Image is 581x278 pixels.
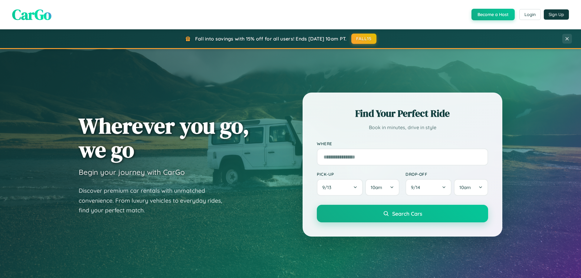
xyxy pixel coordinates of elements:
[392,210,422,217] span: Search Cars
[371,185,382,190] span: 10am
[79,114,249,162] h1: Wherever you go, we go
[459,185,471,190] span: 10am
[195,36,347,42] span: Fall into savings with 15% off for all users! Ends [DATE] 10am PT.
[405,179,451,196] button: 9/14
[411,185,423,190] span: 9 / 14
[471,9,515,20] button: Become a Host
[351,34,377,44] button: FALL15
[317,172,399,177] label: Pick-up
[317,123,488,132] p: Book in minutes, drive in style
[317,179,363,196] button: 9/13
[322,185,334,190] span: 9 / 13
[405,172,488,177] label: Drop-off
[12,5,51,25] span: CarGo
[317,107,488,120] h2: Find Your Perfect Ride
[454,179,488,196] button: 10am
[317,141,488,146] label: Where
[365,179,399,196] button: 10am
[544,9,569,20] button: Sign Up
[519,9,541,20] button: Login
[79,168,185,177] h3: Begin your journey with CarGo
[317,205,488,222] button: Search Cars
[79,186,230,215] p: Discover premium car rentals with unmatched convenience. From luxury vehicles to everyday rides, ...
